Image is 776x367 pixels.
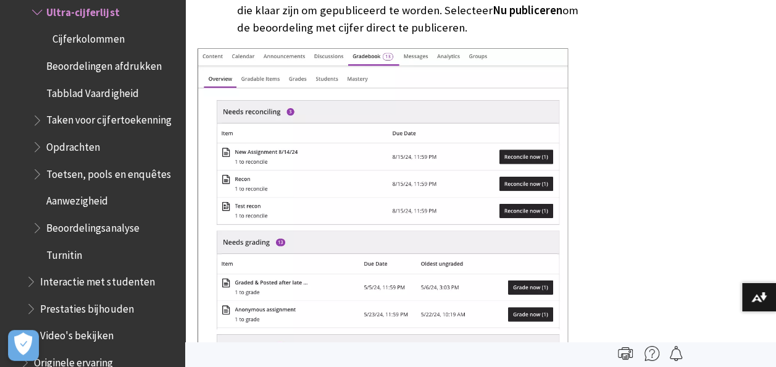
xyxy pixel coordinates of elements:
[669,346,683,361] img: Follow this page
[40,298,133,315] span: Prestaties bijhouden
[46,245,82,261] span: Turnitin
[40,326,114,342] span: Video's bekijken
[493,3,562,17] span: Nu publiceren
[46,110,171,127] span: Taken voor cijfertoekenning
[46,56,161,72] span: Beoordelingen afdrukken
[618,346,633,361] img: Print
[46,190,108,207] span: Aanwezigheid
[46,164,170,180] span: Toetsen, pools en enquêtes
[40,271,154,288] span: Interactie met studenten
[645,346,659,361] img: More help
[8,330,39,361] button: Open Preferences
[46,83,138,99] span: Tabblad Vaardigheid
[46,217,139,234] span: Beoordelingsanalyse
[52,29,124,46] span: Cijferkolommen
[46,137,100,153] span: Opdrachten
[46,2,119,19] span: Ultra-cijferlijst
